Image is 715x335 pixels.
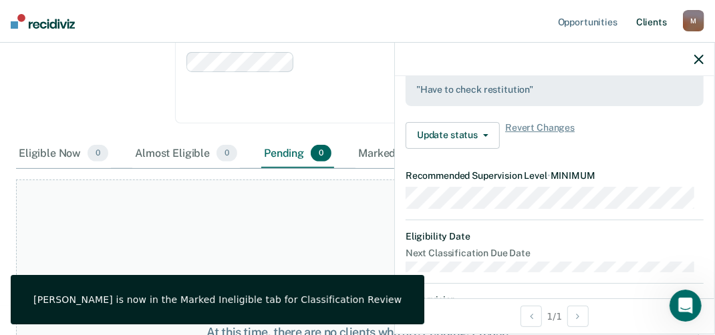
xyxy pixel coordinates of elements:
[132,139,240,169] div: Almost Eligible
[567,306,589,327] button: Next Opportunity
[395,298,714,334] div: 1 / 1
[406,231,704,242] dt: Eligibility Date
[547,170,551,181] span: •
[11,14,75,29] img: Recidiviz
[416,62,693,95] div: Not eligible reasons: Other
[261,139,334,169] div: Pending
[406,170,704,182] dt: Recommended Supervision Level MINIMUM
[683,10,704,31] div: M
[521,306,542,327] button: Previous Opportunity
[406,122,500,149] button: Update status
[670,290,702,322] iframe: Intercom live chat
[505,122,575,149] span: Revert Changes
[311,145,331,162] span: 0
[406,294,704,306] dt: Supervision
[355,139,473,169] div: Marked Ineligible
[16,139,111,169] div: Eligible Now
[406,248,704,259] dt: Next Classification Due Date
[33,294,402,306] div: [PERSON_NAME] is now in the Marked Ineligible tab for Classification Review
[416,84,693,95] pre: " Have to check restitution "
[217,145,237,162] span: 0
[88,145,108,162] span: 0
